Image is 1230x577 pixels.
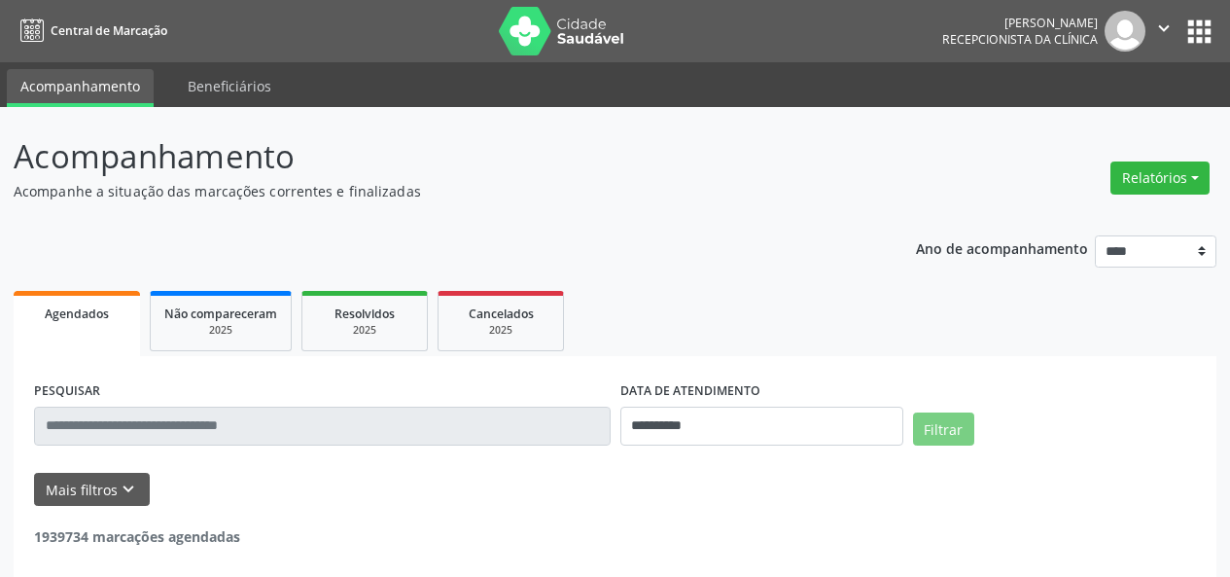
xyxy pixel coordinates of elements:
button: Filtrar [913,413,974,446]
span: Central de Marcação [51,22,167,39]
a: Acompanhamento [7,69,154,107]
span: Recepcionista da clínica [942,31,1098,48]
div: [PERSON_NAME] [942,15,1098,31]
p: Acompanhamento [14,132,856,181]
span: Resolvidos [334,306,395,322]
span: Cancelados [469,306,534,322]
p: Ano de acompanhamento [916,235,1088,260]
i: keyboard_arrow_down [118,479,139,500]
label: DATA DE ATENDIMENTO [620,377,760,407]
label: PESQUISAR [34,377,100,407]
span: Agendados [45,306,109,322]
div: 2025 [316,323,413,338]
img: img [1105,11,1145,52]
strong: 1939734 marcações agendadas [34,527,240,546]
div: 2025 [452,323,549,338]
a: Beneficiários [174,69,285,103]
i:  [1153,18,1175,39]
button: apps [1182,15,1216,49]
div: 2025 [164,323,277,338]
a: Central de Marcação [14,15,167,47]
button: Relatórios [1110,162,1210,195]
button: Mais filtroskeyboard_arrow_down [34,473,150,507]
button:  [1145,11,1182,52]
p: Acompanhe a situação das marcações correntes e finalizadas [14,181,856,201]
span: Não compareceram [164,306,277,322]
